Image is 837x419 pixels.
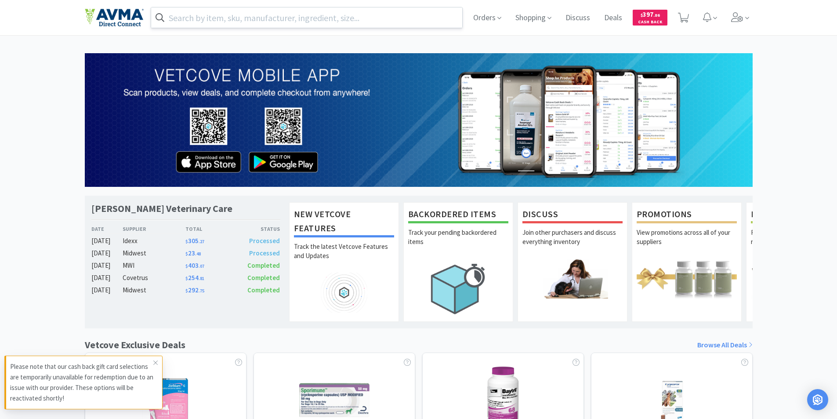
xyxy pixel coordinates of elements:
span: $ [185,288,188,294]
div: Supplier [123,225,185,233]
span: Processed [249,237,280,245]
span: Completed [247,273,280,282]
a: PromotionsView promotions across all of your suppliers [632,202,742,322]
div: [DATE] [91,285,123,295]
span: 23 [185,249,201,257]
span: 292 [185,286,204,294]
img: hero_promotions.png [637,259,737,299]
span: . 48 [195,251,201,257]
div: Covetrus [123,273,185,283]
h1: Promotions [637,207,737,223]
span: 305 [185,237,204,245]
img: hero_discuss.png [522,259,623,299]
div: Date [91,225,123,233]
img: hero_backorders.png [408,259,508,319]
div: Open Intercom Messenger [807,389,828,410]
div: Midwest [123,285,185,295]
span: Completed [247,286,280,294]
span: . 86 [653,12,660,18]
a: Browse All Deals [697,339,753,351]
div: [DATE] [91,236,123,246]
p: Please note that our cash back gift card selections are temporarily unavailable for redemption du... [10,361,153,404]
a: New Vetcove FeaturesTrack the latest Vetcove Features and Updates [289,202,399,322]
a: Backordered ItemsTrack your pending backordered items [403,202,513,322]
a: DiscussJoin other purchasers and discuss everything inventory [518,202,627,322]
div: Midwest [123,248,185,259]
h1: Backordered Items [408,207,508,223]
a: [DATE]MWI$403.07Completed [91,260,280,271]
p: Join other purchasers and discuss everything inventory [522,228,623,259]
p: Track the latest Vetcove Features and Updates [294,242,394,273]
span: . 75 [199,288,204,294]
div: Total [185,225,233,233]
span: Completed [247,261,280,270]
p: Track your pending backordered items [408,228,508,259]
div: MWI [123,260,185,271]
span: $ [185,251,188,257]
a: [DATE]Midwest$23.48Processed [91,248,280,259]
div: Status [233,225,280,233]
span: . 07 [199,263,204,269]
div: [DATE] [91,260,123,271]
span: Processed [249,249,280,257]
span: . 81 [199,276,204,281]
span: 254 [185,273,204,282]
div: Idexx [123,236,185,246]
h1: Discuss [522,207,623,223]
h1: Vetcove Exclusive Deals [85,337,185,353]
a: [DATE]Covetrus$254.81Completed [91,273,280,283]
a: [DATE]Midwest$292.75Completed [91,285,280,295]
input: Search by item, sku, manufacturer, ingredient, size... [151,7,463,28]
h1: [PERSON_NAME] Veterinary Care [91,202,232,215]
a: Discuss [562,14,594,22]
div: [DATE] [91,248,123,259]
a: Deals [601,14,626,22]
a: [DATE]Idexx$305.27Processed [91,236,280,246]
a: $397.86Cash Back [633,6,667,29]
span: 403 [185,261,204,270]
img: e4e33dab9f054f5782a47901c742baa9_102.png [85,8,144,27]
img: 169a39d576124ab08f10dc54d32f3ffd_4.png [85,53,753,187]
span: $ [641,12,643,18]
span: $ [185,239,188,244]
img: hero_feature_roadmap.png [294,273,394,313]
span: 397 [641,10,660,18]
span: . 27 [199,239,204,244]
h1: New Vetcove Features [294,207,394,237]
span: $ [185,276,188,281]
span: $ [185,263,188,269]
p: View promotions across all of your suppliers [637,228,737,259]
div: [DATE] [91,273,123,283]
span: Cash Back [638,20,662,26]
